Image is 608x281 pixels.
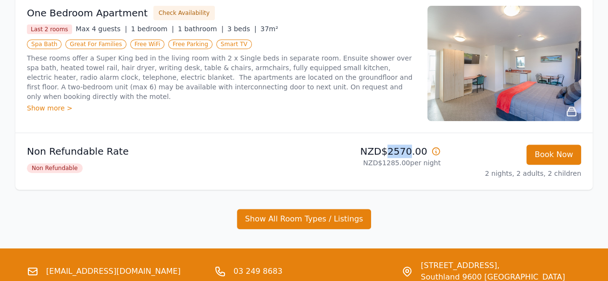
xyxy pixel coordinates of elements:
[421,260,565,271] span: [STREET_ADDRESS],
[27,24,72,34] span: Last 2 rooms
[46,266,181,277] a: [EMAIL_ADDRESS][DOMAIN_NAME]
[27,39,62,49] span: Spa Bath
[308,145,441,158] p: NZD$2570.00
[261,25,278,33] span: 37m²
[216,39,252,49] span: Smart TV
[237,209,372,229] button: Show All Room Types / Listings
[76,25,127,33] span: Max 4 guests |
[153,6,215,20] button: Check Availability
[234,266,283,277] a: 03 249 8683
[27,53,416,101] p: These rooms offer a Super King bed in the living room with 2 x Single beds in separate room. Ensu...
[131,25,174,33] span: 1 bedroom |
[168,39,212,49] span: Free Parking
[448,169,581,178] p: 2 nights, 2 adults, 2 children
[130,39,165,49] span: Free WiFi
[27,103,416,113] div: Show more >
[227,25,257,33] span: 3 beds |
[27,145,300,158] p: Non Refundable Rate
[308,158,441,168] p: NZD$1285.00 per night
[178,25,223,33] span: 1 bathroom |
[65,39,126,49] span: Great For Families
[526,145,581,165] button: Book Now
[27,6,148,20] h3: One Bedroom Apartment
[27,163,83,173] span: Non Refundable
